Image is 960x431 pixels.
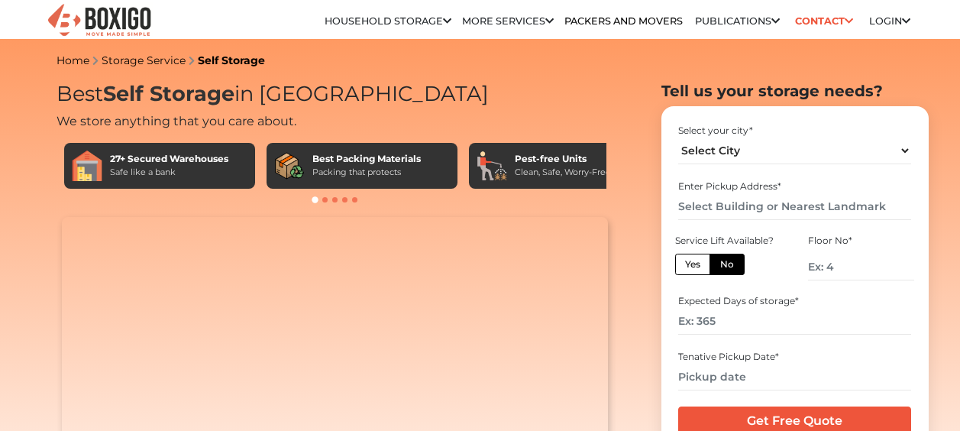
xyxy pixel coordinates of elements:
div: Service Lift Available? [675,234,781,248]
div: Enter Pickup Address [678,180,911,193]
a: Household Storage [325,15,451,27]
div: Packing that protects [312,166,421,179]
div: Safe like a bank [110,166,228,179]
div: Tenative Pickup Date [678,350,911,364]
a: Home [57,53,89,67]
div: Pest-free Units [515,152,611,166]
img: 27+ Secured Warehouses [72,151,102,181]
input: Select Building or Nearest Landmark [678,193,911,220]
img: Boxigo [46,2,153,40]
a: Publications [695,15,780,27]
input: Pickup date [678,364,911,390]
a: Self Storage [198,53,265,67]
a: More services [462,15,554,27]
div: Clean, Safe, Worry-Free [515,166,611,179]
input: Ex: 4 [808,254,913,280]
img: Best Packing Materials [274,151,305,181]
input: Ex: 365 [678,308,911,335]
h1: Best in [GEOGRAPHIC_DATA] [57,82,614,107]
a: Storage Service [102,53,186,67]
span: Self Storage [103,81,234,106]
a: Login [869,15,910,27]
h2: Tell us your storage needs? [661,82,929,100]
label: Yes [675,254,710,275]
div: Select your city [678,124,911,138]
img: Pest-free Units [477,151,507,181]
div: 27+ Secured Warehouses [110,152,228,166]
div: Floor No [808,234,913,248]
div: Best Packing Materials [312,152,421,166]
a: Packers and Movers [564,15,683,27]
a: Contact [790,9,858,33]
label: No [709,254,745,275]
span: We store anything that you care about. [57,114,296,128]
div: Expected Days of storage [678,294,911,308]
